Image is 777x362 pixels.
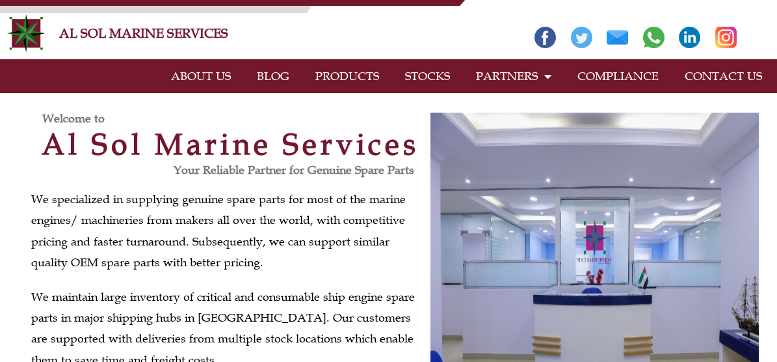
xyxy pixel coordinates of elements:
h2: Al Sol Marine Services [31,130,430,159]
a: CONTACT US [672,61,775,91]
a: AL SOL MARINE SERVICES [59,25,228,41]
a: PARTNERS [463,61,564,91]
img: Alsolmarine-logo [7,14,46,53]
a: ABOUT US [158,61,244,91]
h3: Your Reliable Partner for Genuine Spare Parts [31,164,414,176]
a: STOCKS [392,61,463,91]
h3: Welcome to [42,113,430,124]
p: We specialized in supplying genuine spare parts for most of the marine engines/ machineries from ... [31,189,424,273]
a: BLOG [244,61,302,91]
a: PRODUCTS [302,61,392,91]
a: COMPLIANCE [564,61,672,91]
